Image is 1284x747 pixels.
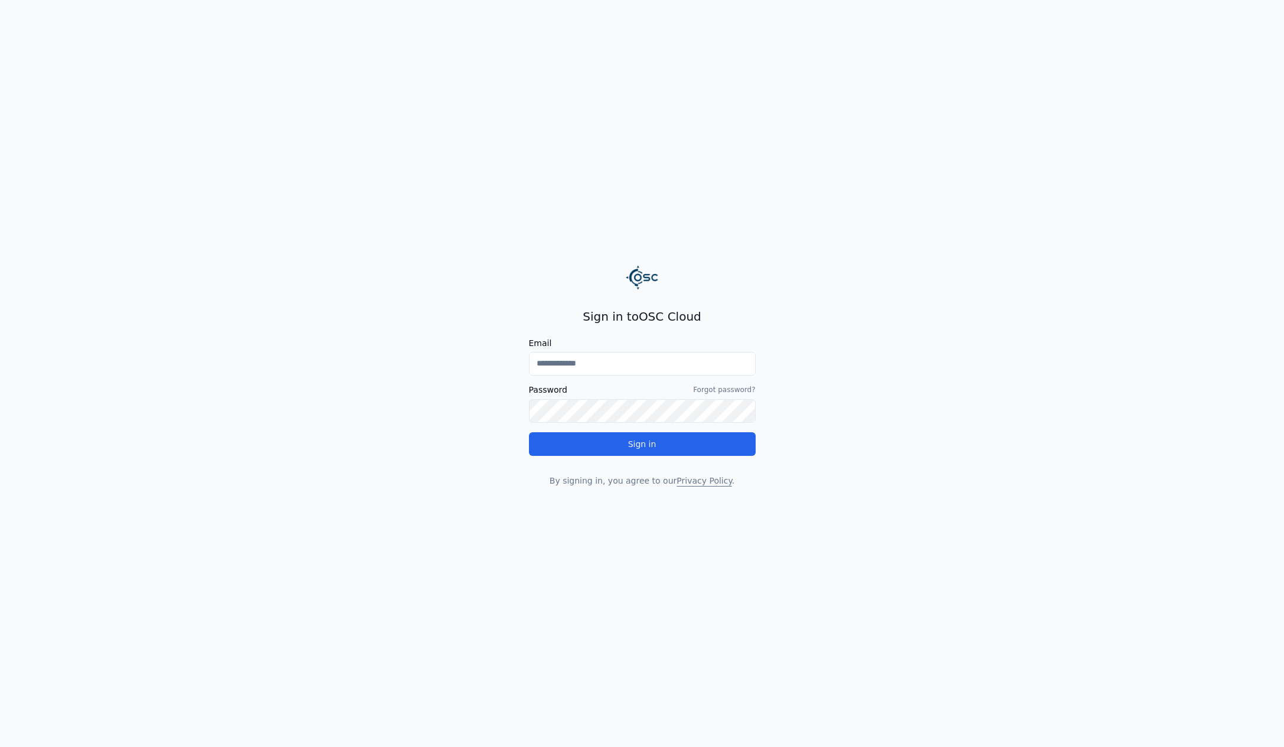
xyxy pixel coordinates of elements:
[626,261,659,294] img: Logo
[529,339,756,347] label: Email
[529,432,756,456] button: Sign in
[677,476,731,485] a: Privacy Policy
[529,386,567,394] label: Password
[529,475,756,487] p: By signing in, you agree to our .
[529,308,756,325] h2: Sign in to OSC Cloud
[693,385,755,394] a: Forgot password?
